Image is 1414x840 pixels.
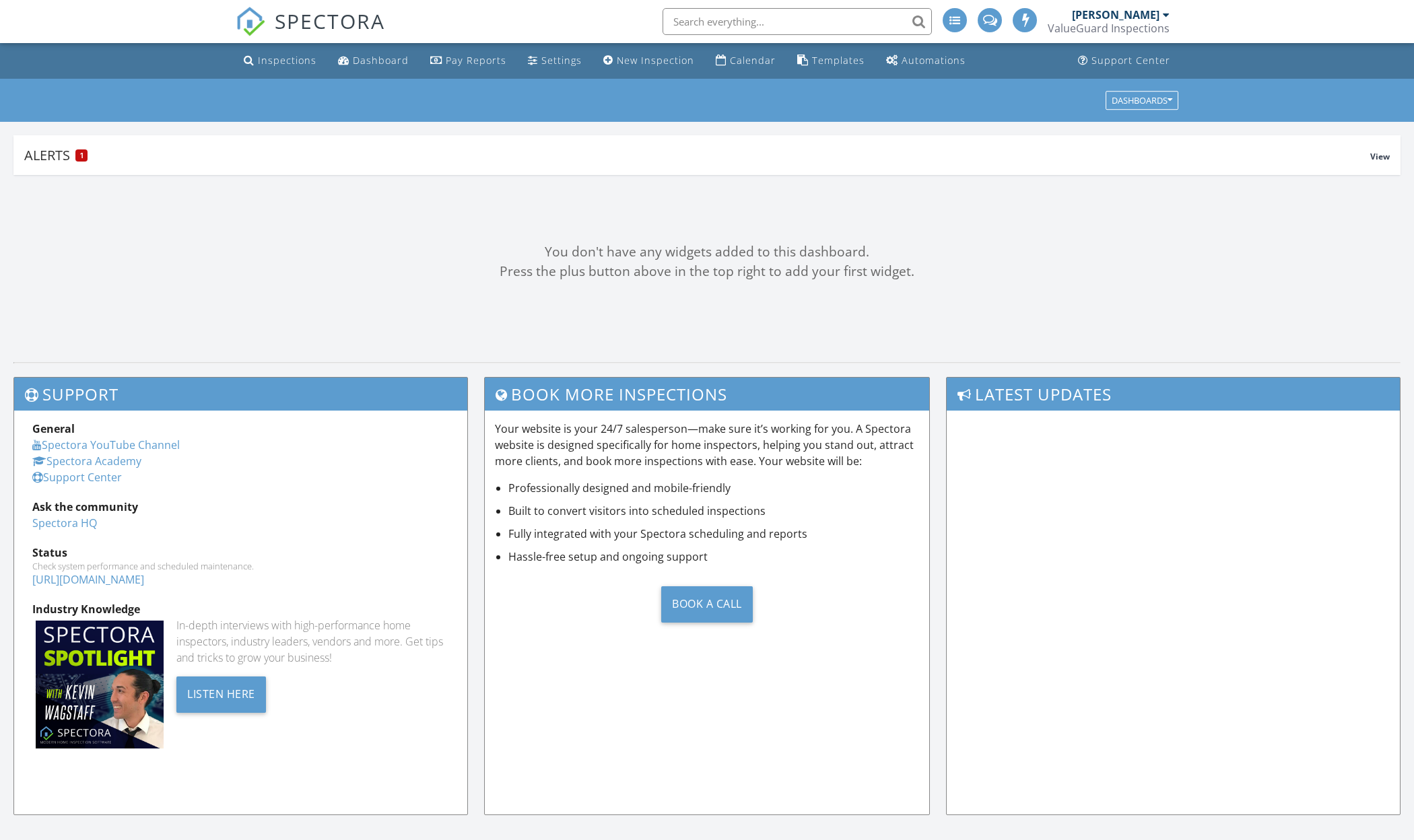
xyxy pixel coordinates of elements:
div: Check system performance and scheduled maintenance. [32,561,449,571]
div: Ask the community [32,499,449,515]
div: Dashboard [353,54,409,67]
div: [PERSON_NAME] [1072,8,1159,22]
h3: Book More Inspections [485,378,930,411]
a: Support Center [32,470,122,485]
h3: Support [14,378,467,411]
li: Hassle-free setup and ongoing support [508,549,920,565]
div: Pay Reports [446,54,506,67]
img: Spectoraspolightmain [36,621,164,748]
li: Fully integrated with your Spectora scheduling and reports [508,526,920,542]
a: Spectora HQ [32,516,97,530]
a: Templates [792,48,870,73]
a: Spectora Academy [32,454,141,468]
div: ValueGuard Inspections [1048,22,1170,35]
a: Book a Call [495,575,920,633]
a: Listen Here [176,686,266,701]
div: Status [32,545,449,561]
a: [URL][DOMAIN_NAME] [32,572,144,587]
div: Templates [812,54,865,67]
div: Support Center [1091,54,1170,67]
button: Dashboards [1106,91,1178,110]
span: 1 [80,151,83,160]
div: Listen Here [176,676,266,713]
div: Settings [541,54,582,67]
a: New Inspection [598,48,700,73]
div: Inspections [258,54,316,67]
img: The Best Home Inspection Software - Spectora [236,7,265,36]
a: Spectora YouTube Channel [32,438,180,452]
p: Your website is your 24/7 salesperson—make sure it’s working for you. A Spectora website is desig... [495,421,920,469]
a: Dashboard [333,48,414,73]
div: New Inspection [617,54,694,67]
span: SPECTORA [275,7,385,35]
div: You don't have any widgets added to this dashboard. [13,242,1401,262]
div: Book a Call [661,586,753,623]
div: Industry Knowledge [32,601,449,617]
div: Alerts [24,146,1370,164]
a: Support Center [1073,48,1176,73]
a: SPECTORA [236,18,385,46]
div: In-depth interviews with high-performance home inspectors, industry leaders, vendors and more. Ge... [176,617,448,666]
strong: General [32,421,75,436]
a: Inspections [238,48,322,73]
li: Built to convert visitors into scheduled inspections [508,503,920,519]
a: Automations (Advanced) [881,48,971,73]
span: View [1370,151,1390,162]
li: Professionally designed and mobile-friendly [508,480,920,496]
a: Pay Reports [425,48,512,73]
input: Search everything... [663,8,932,35]
a: Calendar [710,48,781,73]
div: Automations [902,54,966,67]
div: Calendar [730,54,776,67]
h3: Latest Updates [947,378,1400,411]
div: Dashboards [1112,96,1172,105]
a: Settings [523,48,587,73]
div: Press the plus button above in the top right to add your first widget. [13,262,1401,281]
